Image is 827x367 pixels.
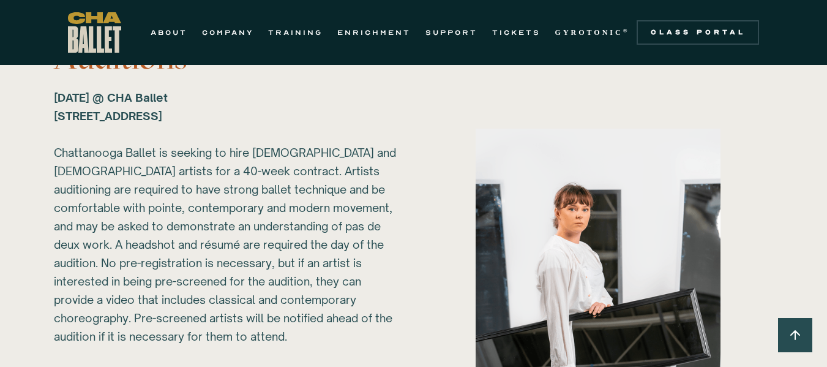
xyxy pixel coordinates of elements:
a: Class Portal [637,20,759,45]
a: COMPANY [202,25,253,40]
div: Chattanooga Ballet is seeking to hire [DEMOGRAPHIC_DATA] and [DEMOGRAPHIC_DATA] artists for a 40-... [54,88,404,346]
strong: GYROTONIC [555,28,623,37]
a: SUPPORT [425,25,477,40]
a: ABOUT [151,25,187,40]
a: ENRICHMENT [337,25,411,40]
a: TRAINING [268,25,323,40]
a: TICKETS [492,25,541,40]
strong: [DATE] @ CHA Ballet [STREET_ADDRESS] ‍ [54,91,168,123]
a: home [68,12,121,53]
div: Class Portal [644,28,752,37]
sup: ® [623,28,630,34]
h3: Auditions [54,39,404,76]
a: GYROTONIC® [555,25,630,40]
